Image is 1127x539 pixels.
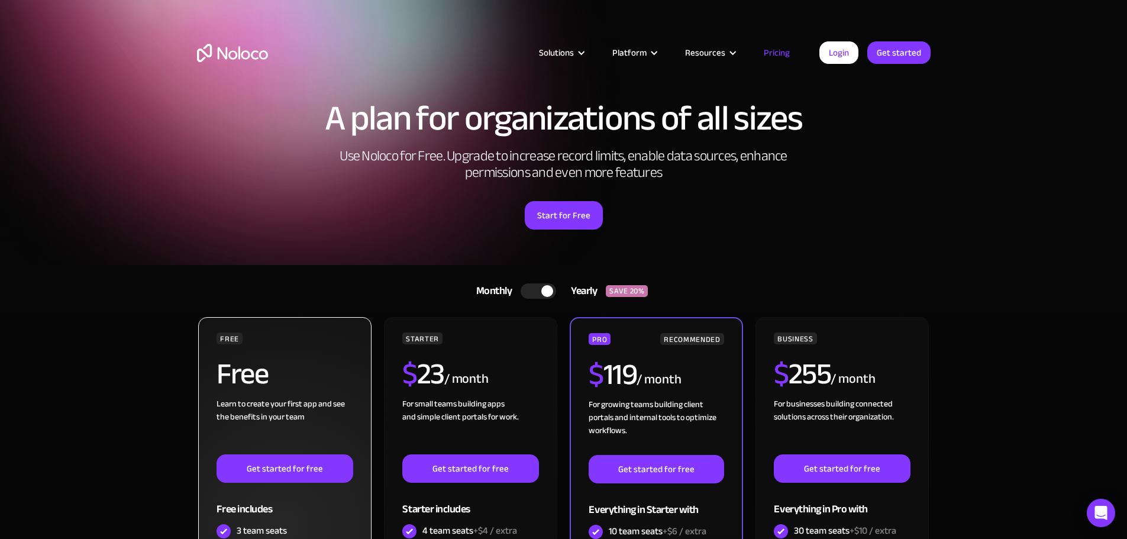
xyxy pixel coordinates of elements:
a: Get started for free [402,454,538,483]
div: PRO [589,333,611,345]
div: Solutions [539,45,574,60]
h2: 255 [774,359,831,389]
a: Get started for free [589,455,724,483]
div: Yearly [556,282,606,300]
div: Solutions [524,45,598,60]
div: STARTER [402,333,442,344]
a: Get started [867,41,931,64]
a: Pricing [749,45,805,60]
h1: A plan for organizations of all sizes [197,101,931,136]
div: Resources [685,45,725,60]
div: For growing teams building client portals and internal tools to optimize workflows. [589,398,724,455]
h2: 119 [589,360,637,389]
span: $ [589,347,603,402]
div: For businesses building connected solutions across their organization. ‍ [774,398,910,454]
a: Get started for free [217,454,353,483]
div: / month [444,370,489,389]
div: Open Intercom Messenger [1087,499,1115,527]
h2: 23 [402,359,444,389]
div: Everything in Starter with [589,483,724,522]
div: / month [637,370,681,389]
div: Free includes [217,483,353,521]
div: Platform [598,45,670,60]
div: 10 team seats [609,525,706,538]
div: 3 team seats [237,524,287,537]
div: BUSINESS [774,333,816,344]
span: $ [774,346,789,402]
div: For small teams building apps and simple client portals for work. ‍ [402,398,538,454]
div: Everything in Pro with [774,483,910,521]
a: Login [819,41,858,64]
div: / month [831,370,875,389]
div: 30 team seats [794,524,896,537]
a: Get started for free [774,454,910,483]
div: RECOMMENDED [660,333,724,345]
div: Monthly [461,282,521,300]
div: Resources [670,45,749,60]
h2: Free [217,359,268,389]
div: Starter includes [402,483,538,521]
span: $ [402,346,417,402]
div: FREE [217,333,243,344]
h2: Use Noloco for Free. Upgrade to increase record limits, enable data sources, enhance permissions ... [327,148,800,181]
div: SAVE 20% [606,285,648,297]
div: 4 team seats [422,524,517,537]
a: Start for Free [525,201,603,230]
a: home [197,44,268,62]
div: Learn to create your first app and see the benefits in your team ‍ [217,398,353,454]
div: Platform [612,45,647,60]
